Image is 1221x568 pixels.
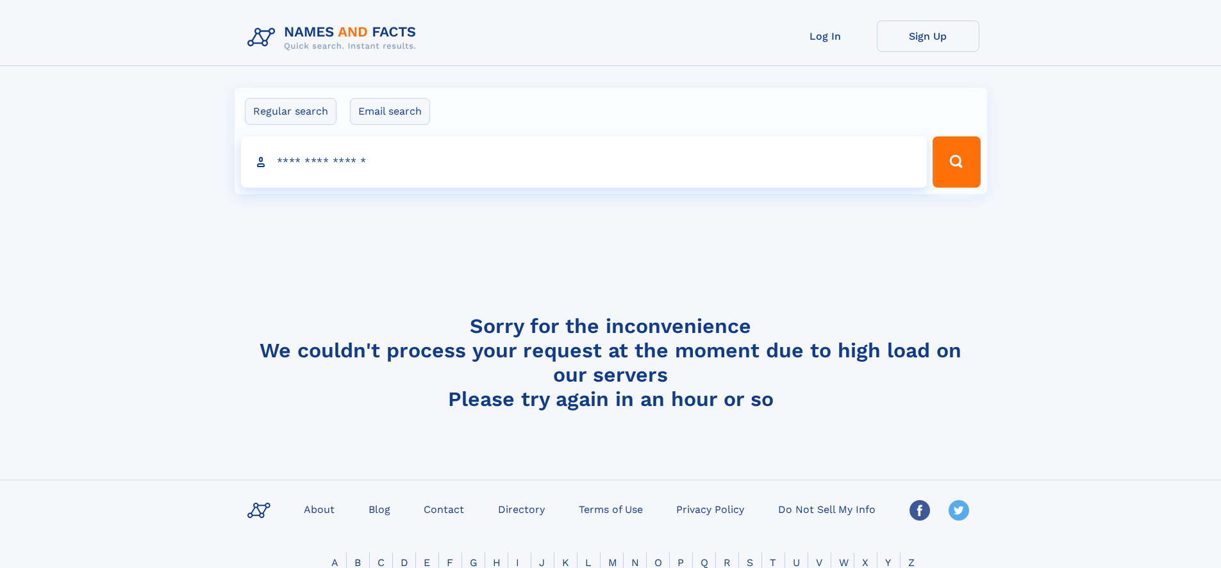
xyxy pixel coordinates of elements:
input: search input [241,136,927,188]
a: Sign Up [877,20,979,52]
button: Search Button [933,136,980,188]
img: Logo Names and Facts [242,20,427,55]
label: Regular search [245,98,336,125]
label: Email search [350,98,430,125]
a: Directory [493,499,550,518]
a: Contact [419,499,469,518]
a: Log In [774,20,877,52]
img: Twitter [949,500,969,521]
a: Terms of Use [574,499,648,518]
a: About [299,499,340,518]
a: Do Not Sell My Info [773,499,881,518]
a: Privacy Policy [671,499,749,518]
img: Facebook [910,500,930,521]
h4: Sorry for the inconvenience We couldn't process your request at the moment due to high load on ou... [242,314,979,411]
a: Blog [363,499,395,518]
